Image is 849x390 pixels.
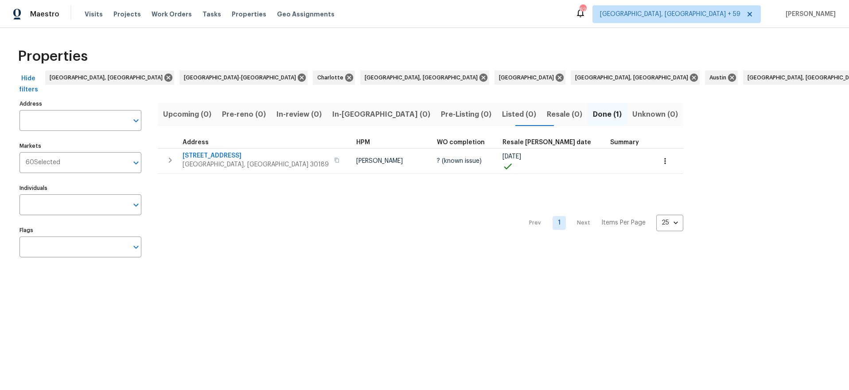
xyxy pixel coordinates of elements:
span: Properties [232,10,266,19]
div: [GEOGRAPHIC_DATA], [GEOGRAPHIC_DATA] [571,71,700,85]
span: [GEOGRAPHIC_DATA], [GEOGRAPHIC_DATA] [575,73,692,82]
span: [GEOGRAPHIC_DATA] [499,73,557,82]
span: Done (1) [593,108,622,121]
div: [GEOGRAPHIC_DATA]-[GEOGRAPHIC_DATA] [179,71,308,85]
span: Pre-Listing (0) [441,108,491,121]
label: Markets [19,143,141,149]
button: Open [130,114,142,127]
span: In-review (0) [277,108,322,121]
label: Individuals [19,185,141,191]
span: Unknown (0) [632,108,678,121]
span: [PERSON_NAME] [782,10,836,19]
span: [GEOGRAPHIC_DATA]-[GEOGRAPHIC_DATA] [184,73,300,82]
span: WO completion [437,139,485,146]
span: [GEOGRAPHIC_DATA], [GEOGRAPHIC_DATA] 30189 [183,160,329,169]
span: Upcoming (0) [163,108,211,121]
button: Open [130,199,142,211]
span: Properties [18,52,88,61]
div: [GEOGRAPHIC_DATA] [495,71,565,85]
span: Tasks [203,11,221,17]
button: Open [130,157,142,169]
span: Austin [709,73,730,82]
span: [DATE] [502,154,521,160]
span: [GEOGRAPHIC_DATA], [GEOGRAPHIC_DATA] + 59 [600,10,740,19]
nav: Pagination Navigation [521,179,683,266]
span: Listed (0) [502,108,536,121]
button: Open [130,241,142,253]
div: Charlotte [313,71,355,85]
span: Address [183,139,209,146]
span: HPM [356,139,370,146]
span: [GEOGRAPHIC_DATA], [GEOGRAPHIC_DATA] [365,73,481,82]
label: Flags [19,228,141,233]
span: Maestro [30,10,59,19]
span: Pre-reno (0) [222,108,266,121]
a: Goto page 1 [553,216,566,230]
div: 629 [580,5,586,14]
div: [GEOGRAPHIC_DATA], [GEOGRAPHIC_DATA] [360,71,489,85]
div: [GEOGRAPHIC_DATA], [GEOGRAPHIC_DATA] [45,71,174,85]
p: Items Per Page [601,218,646,227]
span: Geo Assignments [277,10,335,19]
span: Summary [610,139,639,146]
div: 25 [656,211,683,234]
span: In-[GEOGRAPHIC_DATA] (0) [332,108,430,121]
span: 60 Selected [26,159,60,166]
span: Charlotte [317,73,347,82]
span: Resale [PERSON_NAME] date [502,139,591,146]
span: [GEOGRAPHIC_DATA], [GEOGRAPHIC_DATA] [50,73,166,82]
span: [PERSON_NAME] [356,158,403,164]
span: Projects [113,10,141,19]
div: Austin [705,71,738,85]
span: Hide filters [18,73,39,95]
span: Work Orders [152,10,192,19]
button: Hide filters [14,71,43,98]
span: [STREET_ADDRESS] [183,151,329,160]
span: Visits [85,10,103,19]
span: ? (known issue) [437,158,482,164]
label: Address [19,101,141,106]
span: Resale (0) [547,108,582,121]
